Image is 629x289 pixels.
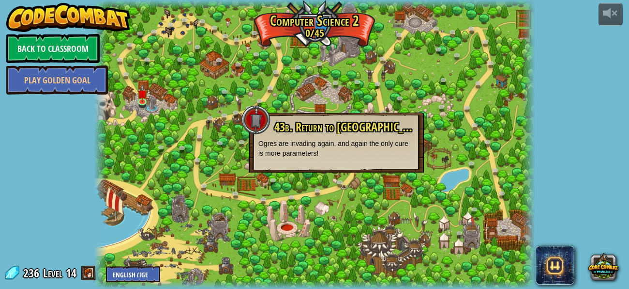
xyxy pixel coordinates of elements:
[6,65,108,95] a: Play Golden Goal
[274,119,475,135] span: 43b. Return to [GEOGRAPHIC_DATA] B (Locked)
[6,34,100,63] a: Back to Classroom
[258,139,414,158] p: Ogres are invading again, and again the only cure is more parameters!
[43,265,62,281] span: Level
[6,3,130,32] img: CodeCombat - Learn how to code by playing a game
[66,265,76,281] span: 14
[599,3,623,26] button: Adjust volume
[23,265,42,281] span: 236
[137,85,148,102] img: level-banner-unstarted.png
